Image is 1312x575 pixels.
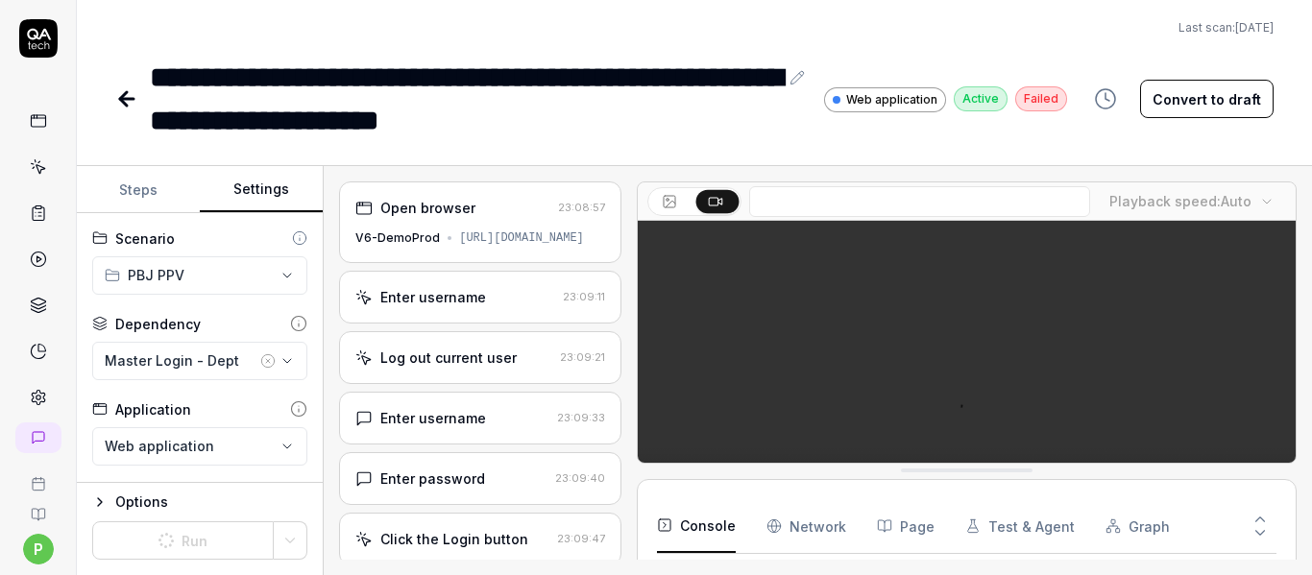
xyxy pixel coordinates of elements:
[92,521,274,560] button: Run
[115,314,201,334] div: Dependency
[824,86,946,112] a: Web application
[766,499,846,553] button: Network
[846,91,937,108] span: Web application
[1140,80,1274,118] button: Convert to draft
[380,529,528,549] div: Click the Login button
[380,198,475,218] div: Open browser
[965,499,1075,553] button: Test & Agent
[459,229,584,247] div: [URL][DOMAIN_NAME]
[8,461,68,491] a: Book a call with us
[8,491,68,522] a: Documentation
[380,287,486,307] div: Enter username
[128,265,184,285] span: PBJ PPV
[92,427,307,466] button: Web application
[380,468,485,489] div: Enter password
[1178,19,1274,36] span: Last scan:
[380,408,486,428] div: Enter username
[558,201,605,214] time: 23:08:57
[105,350,256,371] div: Master Login - Dept
[380,347,517,368] div: Log out current user
[355,229,440,247] div: V6-DemoProd
[1015,86,1067,111] div: Failed
[77,167,200,213] button: Steps
[1109,191,1251,211] div: Playback speed:
[115,228,175,249] div: Scenario
[200,167,323,213] button: Settings
[555,471,605,485] time: 23:09:40
[1235,20,1274,35] time: [DATE]
[560,350,605,364] time: 23:09:21
[557,411,605,424] time: 23:09:33
[1082,80,1129,118] button: View version history
[1178,19,1274,36] button: Last scan:[DATE]
[657,499,736,553] button: Console
[954,86,1008,111] div: Active
[557,532,605,545] time: 23:09:47
[1105,499,1170,553] button: Graph
[92,342,307,380] button: Master Login - Dept
[115,491,307,514] div: Options
[92,256,307,295] button: PBJ PPV
[563,290,605,303] time: 23:09:11
[877,499,935,553] button: Page
[92,491,307,514] button: Options
[105,436,214,456] span: Web application
[23,534,54,564] button: p
[15,422,61,453] a: New conversation
[115,399,191,419] div: Application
